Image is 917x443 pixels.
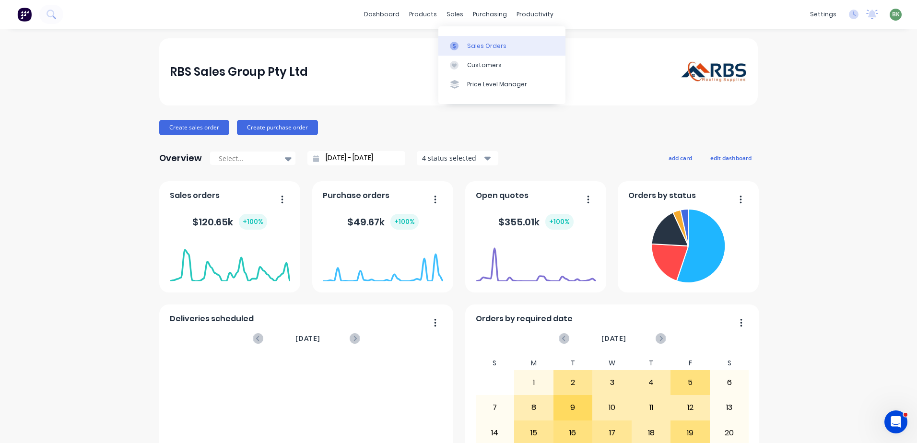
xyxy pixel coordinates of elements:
div: 5 [671,371,709,395]
iframe: Intercom live chat [884,410,907,433]
div: Customers [467,61,502,70]
div: T [632,356,671,370]
div: 1 [515,371,553,395]
span: Open quotes [476,190,529,201]
div: S [475,356,515,370]
div: purchasing [468,7,512,22]
button: 4 status selected [417,151,498,165]
div: 13 [710,396,749,420]
div: + 100 % [239,214,267,230]
button: Create purchase order [237,120,318,135]
button: edit dashboard [704,152,758,164]
div: $ 355.01k [498,214,574,230]
div: 4 [632,371,670,395]
div: 8 [515,396,553,420]
div: sales [442,7,468,22]
img: Factory [17,7,32,22]
div: settings [805,7,841,22]
button: add card [662,152,698,164]
div: productivity [512,7,558,22]
div: RBS Sales Group Pty Ltd [170,62,308,82]
a: Price Level Manager [438,75,565,94]
div: T [553,356,593,370]
div: Overview [159,149,202,168]
div: + 100 % [390,214,419,230]
div: Sales Orders [467,42,506,50]
a: dashboard [359,7,404,22]
div: 3 [593,371,631,395]
a: Sales Orders [438,36,565,55]
div: F [670,356,710,370]
span: Deliveries scheduled [170,313,254,325]
div: $ 49.67k [347,214,419,230]
button: Create sales order [159,120,229,135]
span: [DATE] [295,333,320,344]
div: 11 [632,396,670,420]
div: W [592,356,632,370]
div: 2 [554,371,592,395]
a: Customers [438,56,565,75]
div: M [514,356,553,370]
div: Price Level Manager [467,80,527,89]
span: Sales orders [170,190,220,201]
div: 4 status selected [422,153,482,163]
div: products [404,7,442,22]
span: Purchase orders [323,190,389,201]
img: RBS Sales Group Pty Ltd [680,61,747,83]
span: Orders by status [628,190,696,201]
span: Orders by required date [476,313,573,325]
div: 6 [710,371,749,395]
div: 9 [554,396,592,420]
div: 12 [671,396,709,420]
div: 10 [593,396,631,420]
span: BK [892,10,900,19]
div: $ 120.65k [192,214,267,230]
div: + 100 % [545,214,574,230]
span: [DATE] [601,333,626,344]
div: S [710,356,749,370]
div: 7 [476,396,514,420]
